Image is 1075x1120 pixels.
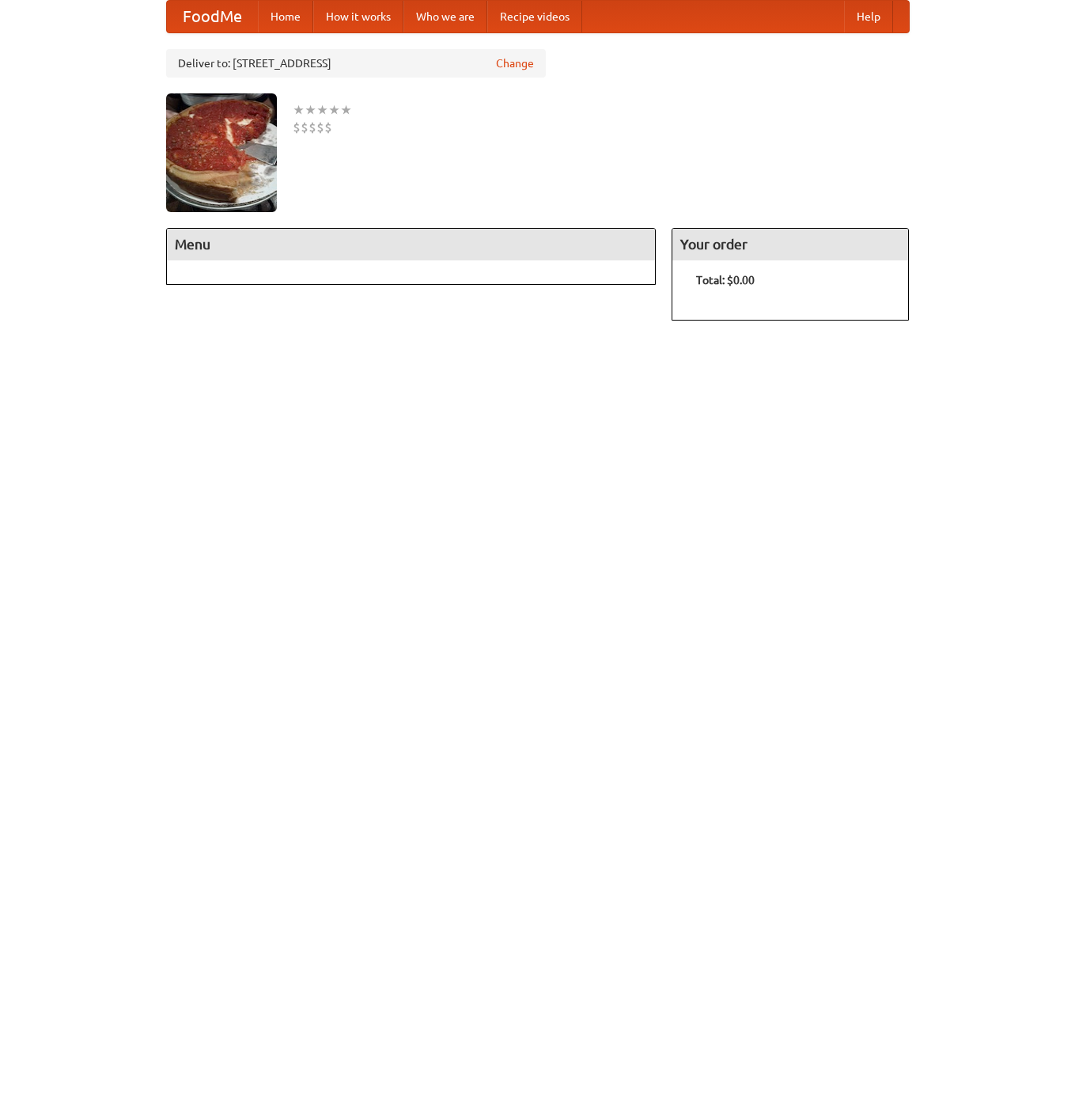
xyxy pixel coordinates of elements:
b: Total: $0.00 [696,274,755,287]
li: ★ [293,101,305,119]
li: $ [316,119,324,136]
li: $ [301,119,308,136]
li: ★ [316,101,328,119]
a: Home [258,1,313,32]
li: ★ [328,101,340,119]
a: Who we are [403,1,487,32]
a: Change [496,55,534,71]
li: ★ [340,101,352,119]
a: Recipe videos [487,1,582,32]
h4: Your order [672,229,908,260]
li: $ [293,119,301,136]
img: angular.jpg [166,93,277,212]
li: ★ [305,101,316,119]
a: How it works [313,1,403,32]
a: Help [844,1,893,32]
a: FoodMe [167,1,258,32]
h4: Menu [167,229,656,260]
div: Deliver to: [STREET_ADDRESS] [166,49,546,78]
li: $ [324,119,332,136]
li: $ [308,119,316,136]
